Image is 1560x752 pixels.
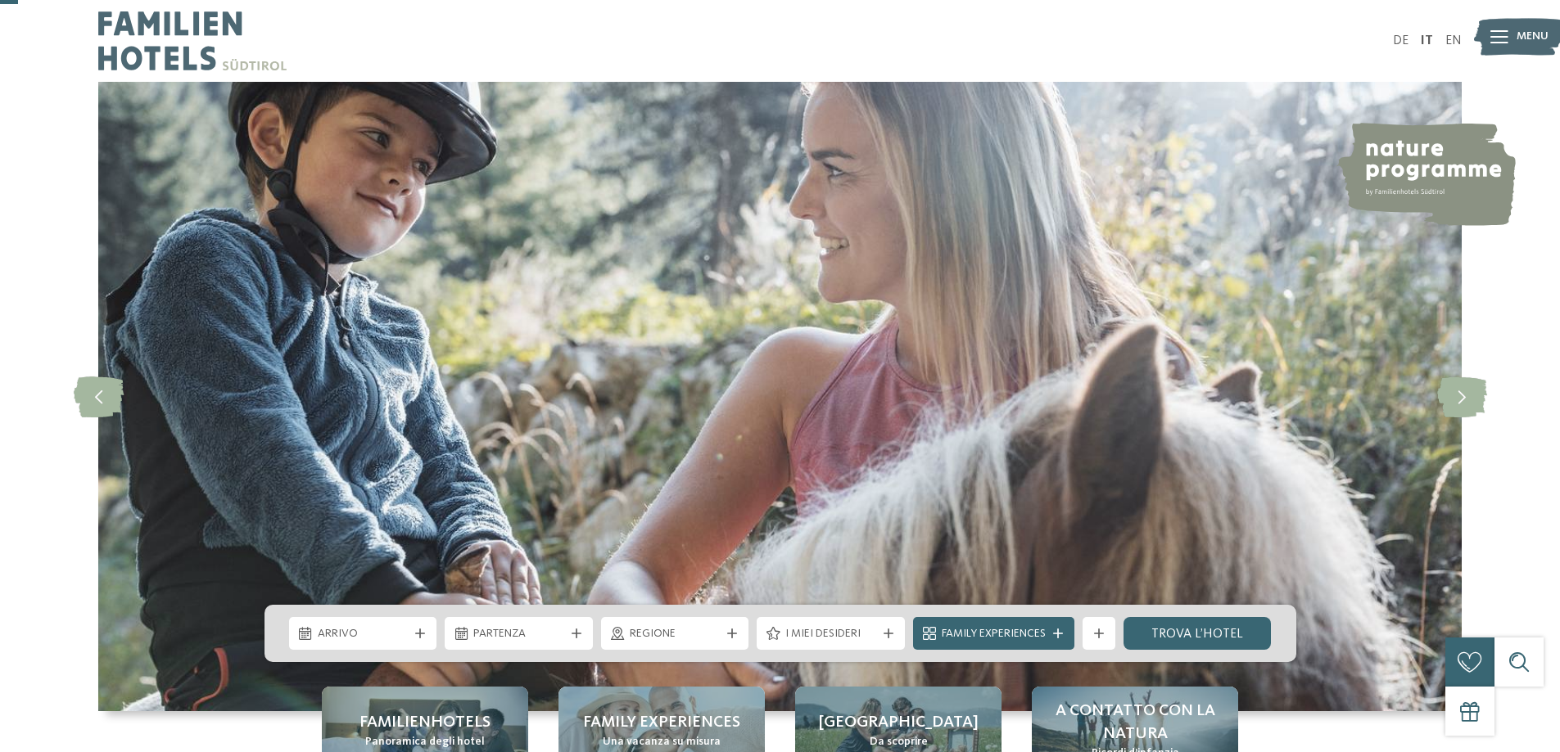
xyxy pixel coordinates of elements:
span: Arrivo [318,626,409,642]
a: IT [1421,34,1433,47]
a: DE [1393,34,1409,47]
span: Familienhotels [359,711,491,734]
img: nature programme by Familienhotels Südtirol [1336,123,1516,226]
span: Family Experiences [942,626,1046,642]
span: Regione [630,626,721,642]
span: Una vacanza su misura [603,734,721,750]
span: A contatto con la natura [1048,700,1222,745]
span: Da scoprire [870,734,928,750]
span: I miei desideri [785,626,876,642]
span: [GEOGRAPHIC_DATA] [819,711,979,734]
a: EN [1445,34,1462,47]
span: Partenza [473,626,564,642]
span: Menu [1517,29,1549,45]
a: trova l’hotel [1124,617,1272,650]
span: Family experiences [583,711,740,734]
span: Panoramica degli hotel [365,734,485,750]
img: Family hotel Alto Adige: the happy family places! [98,82,1462,711]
